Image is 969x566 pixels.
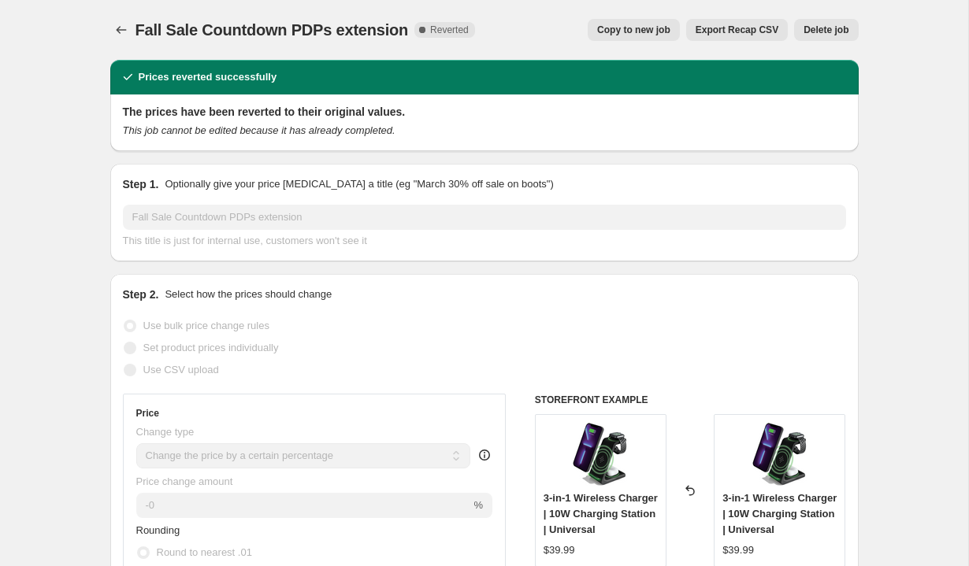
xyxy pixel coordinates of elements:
button: Copy to new job [588,19,680,41]
h3: Price [136,407,159,420]
span: Reverted [430,24,469,36]
button: Delete job [794,19,858,41]
button: Price change jobs [110,19,132,41]
span: $39.99 [544,544,575,556]
span: Change type [136,426,195,438]
h2: Prices reverted successfully [139,69,277,85]
h2: Step 1. [123,176,159,192]
span: Use CSV upload [143,364,219,375]
img: 3in1chargerlistingimages01_80x.png [748,423,811,486]
span: Rounding [136,524,180,536]
span: Export Recap CSV [696,24,778,36]
p: Optionally give your price [MEDICAL_DATA] a title (eg "March 30% off sale on boots") [165,176,553,192]
span: Copy to new job [597,24,670,36]
span: 3-in-1 Wireless Charger | 10W Charging Station | Universal [544,492,658,535]
span: 3-in-1 Wireless Charger | 10W Charging Station | Universal [722,492,837,535]
p: Select how the prices should change [165,287,332,302]
input: 30% off holiday sale [123,205,846,230]
span: Use bulk price change rules [143,320,269,331]
span: $39.99 [722,544,754,556]
span: Round to nearest .01 [157,546,252,558]
button: Export Recap CSV [686,19,788,41]
i: This job cannot be edited because it has already completed. [123,124,395,136]
img: 3in1chargerlistingimages01_80x.png [569,423,632,486]
h6: STOREFRONT EXAMPLE [535,394,846,406]
div: help [477,447,492,463]
span: This title is just for internal use, customers won't see it [123,235,367,246]
h2: Step 2. [123,287,159,302]
span: Fall Sale Countdown PDPs extension [136,21,409,39]
input: -15 [136,493,471,518]
span: Delete job [804,24,848,36]
h2: The prices have been reverted to their original values. [123,104,846,120]
span: Set product prices individually [143,342,279,353]
span: Price change amount [136,475,233,487]
span: % [473,499,483,511]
